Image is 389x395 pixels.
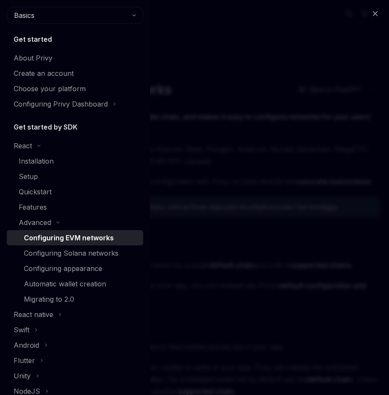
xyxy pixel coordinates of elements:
div: Advanced [19,217,51,228]
a: Automatic wallet creation [7,276,143,291]
a: Create an account [7,66,143,81]
button: Basics [7,7,143,24]
div: Features [19,202,47,212]
a: Migrating to 2.0 [7,291,143,307]
div: About Privy [14,53,52,63]
div: Swift [14,325,29,335]
div: Configuring appearance [24,263,102,274]
div: Installation [19,156,54,166]
h5: Get started by SDK [14,122,78,132]
div: Configuring Solana networks [24,248,118,258]
div: Configuring Privy Dashboard [14,99,108,109]
a: Quickstart [7,184,143,199]
a: Configuring Solana networks [7,245,143,261]
a: Setup [7,169,143,184]
a: Configuring EVM networks [7,230,143,245]
div: Flutter [14,355,35,366]
div: Migrating to 2.0 [24,294,74,304]
div: Create an account [14,68,74,78]
div: React native [14,309,53,320]
a: Installation [7,153,143,169]
div: Quickstart [19,187,52,197]
div: Unity [14,371,31,381]
span: Basics [14,10,35,20]
h5: Get started [14,34,52,44]
a: Configuring appearance [7,261,143,276]
div: Configuring EVM networks [24,233,114,243]
div: Setup [19,171,38,182]
a: Choose your platform [7,81,143,96]
a: Features [7,199,143,215]
div: Automatic wallet creation [24,279,106,289]
div: Choose your platform [14,84,86,94]
a: About Privy [7,50,143,66]
div: Android [14,340,39,350]
div: React [14,141,32,151]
